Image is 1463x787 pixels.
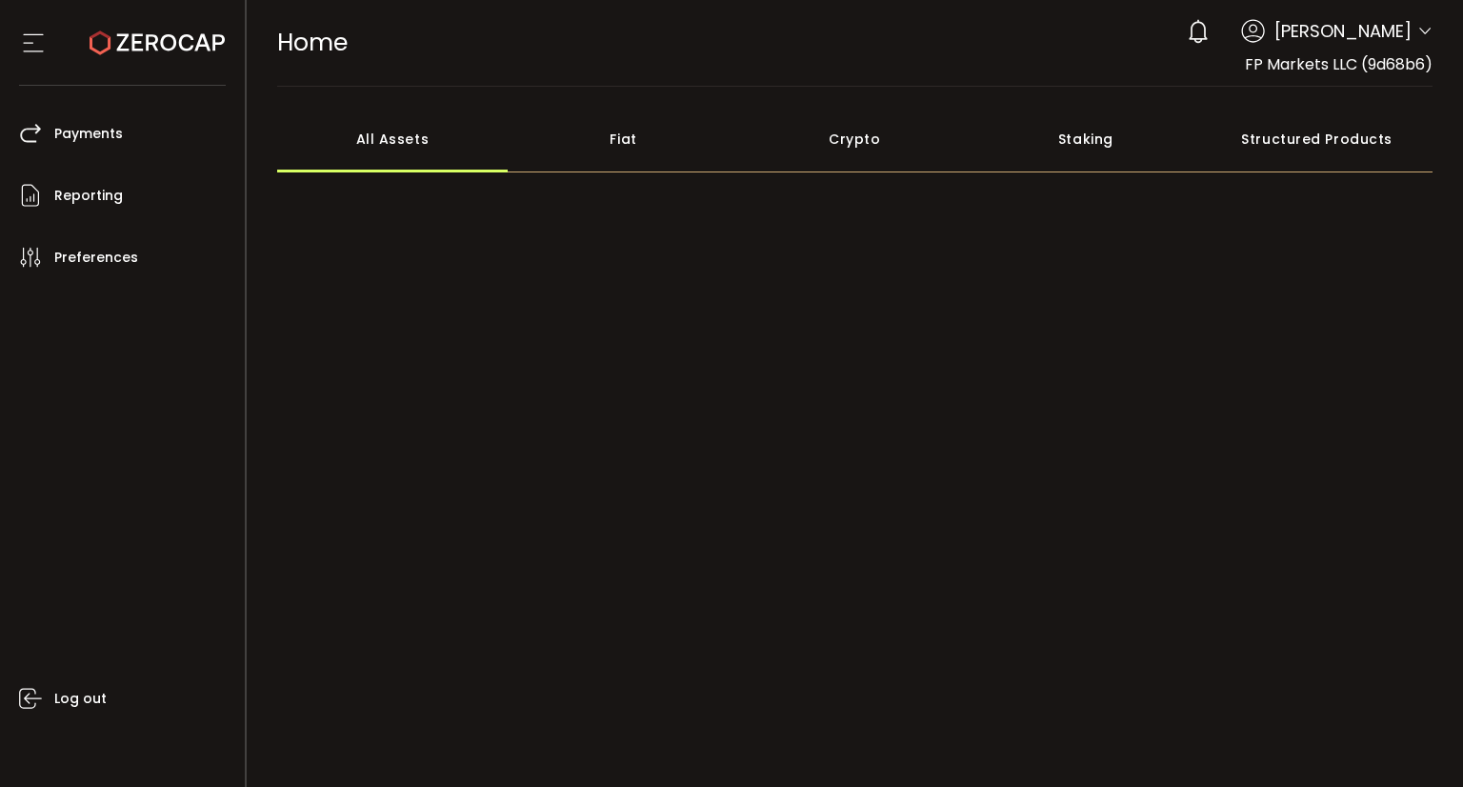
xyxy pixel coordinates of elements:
div: Fiat [508,106,739,172]
span: Preferences [54,244,138,272]
span: Home [277,26,348,59]
span: Reporting [54,182,123,210]
span: [PERSON_NAME] [1274,18,1412,44]
div: Crypto [739,106,971,172]
div: All Assets [277,106,509,172]
div: Structured Products [1201,106,1433,172]
span: FP Markets LLC (9d68b6) [1245,53,1433,75]
div: Staking [971,106,1202,172]
span: Payments [54,120,123,148]
span: Log out [54,685,107,713]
